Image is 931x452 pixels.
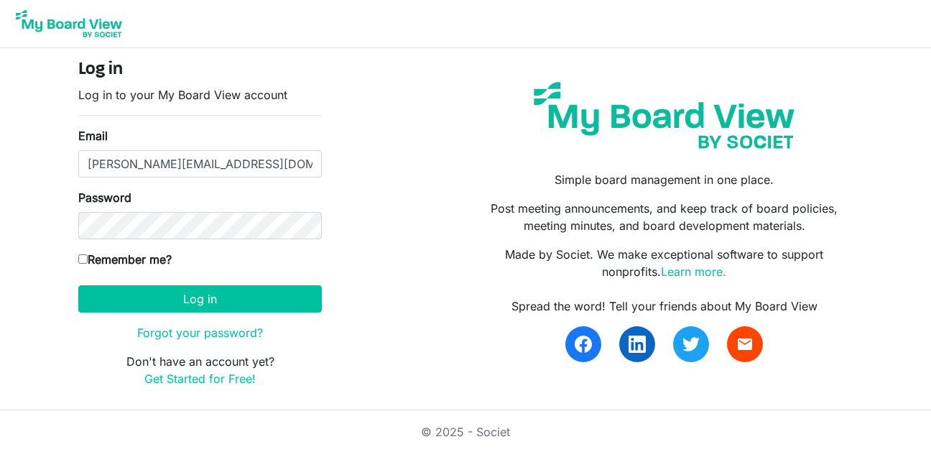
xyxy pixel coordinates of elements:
p: Don't have an account yet? [78,353,322,387]
img: My Board View Logo [11,6,126,42]
img: twitter.svg [682,336,700,353]
img: facebook.svg [575,336,592,353]
a: © 2025 - Societ [421,425,510,439]
button: Log in [78,285,322,313]
span: email [736,336,754,353]
h4: Log in [78,60,322,80]
a: Forgot your password? [137,326,263,340]
p: Log in to your My Board View account [78,86,322,103]
a: Get Started for Free! [144,372,256,386]
div: Spread the word! Tell your friends about My Board View [476,298,853,315]
p: Post meeting announcements, and keep track of board policies, meeting minutes, and board developm... [476,200,853,234]
p: Simple board management in one place. [476,171,853,188]
img: linkedin.svg [629,336,646,353]
p: Made by Societ. We make exceptional software to support nonprofits. [476,246,853,280]
input: Remember me? [78,254,88,264]
label: Remember me? [78,251,172,268]
a: Learn more. [661,264,726,279]
label: Email [78,127,108,144]
label: Password [78,189,131,206]
a: email [727,326,763,362]
img: my-board-view-societ.svg [523,71,805,160]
